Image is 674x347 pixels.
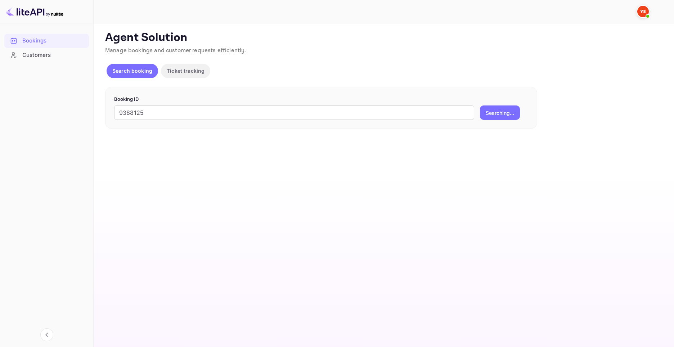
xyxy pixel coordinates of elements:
span: Manage bookings and customer requests efficiently. [105,47,246,54]
button: Searching... [480,105,520,120]
input: Enter Booking ID (e.g., 63782194) [114,105,474,120]
div: Customers [22,51,85,59]
a: Bookings [4,34,89,47]
p: Agent Solution [105,31,661,45]
a: Customers [4,48,89,62]
button: Collapse navigation [40,328,53,341]
p: Search booking [112,67,152,75]
img: Yandex Support [637,6,649,17]
div: Bookings [22,37,85,45]
div: Bookings [4,34,89,48]
p: Ticket tracking [167,67,205,75]
p: Booking ID [114,96,528,103]
img: LiteAPI logo [6,6,63,17]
